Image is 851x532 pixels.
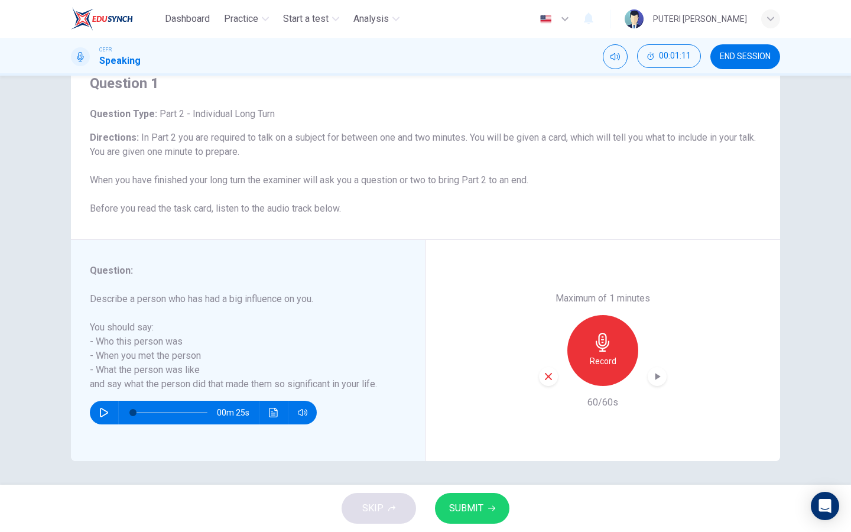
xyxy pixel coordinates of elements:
h6: Directions : [90,131,761,216]
span: CEFR [99,46,112,54]
span: Start a test [283,12,329,26]
span: Dashboard [165,12,210,26]
button: Click to see the audio transcription [264,401,283,424]
span: SUBMIT [449,500,483,517]
h6: Question : [90,264,392,278]
h6: Describe a person who has had a big influence on you. You should say: - Who this person was - Whe... [90,292,392,391]
h6: Maximum of 1 minutes [556,291,650,306]
div: Hide [637,44,701,69]
div: Mute [603,44,628,69]
h4: Question 1 [90,74,761,93]
h1: Speaking [99,54,141,68]
button: Start a test [278,8,344,30]
span: Part 2 - Individual Long Turn [157,108,275,119]
span: Practice [224,12,258,26]
span: 00m 25s [217,401,259,424]
button: Analysis [349,8,404,30]
button: END SESSION [710,44,780,69]
span: 00:01:11 [659,51,691,61]
button: SUBMIT [435,493,509,524]
img: EduSynch logo [71,7,133,31]
h6: Record [590,354,616,368]
h6: Question Type : [90,107,761,121]
button: Record [567,315,638,386]
img: Profile picture [625,9,644,28]
img: en [538,15,553,24]
span: Analysis [353,12,389,26]
div: PUTERI [PERSON_NAME] [653,12,747,26]
button: 00:01:11 [637,44,701,68]
button: Practice [219,8,274,30]
span: END SESSION [720,52,771,61]
h6: 60/60s [587,395,618,410]
span: In Part 2 you are required to talk on a subject for between one and two minutes. You will be give... [90,132,756,214]
div: Open Intercom Messenger [811,492,839,520]
button: Dashboard [160,8,215,30]
a: EduSynch logo [71,7,160,31]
